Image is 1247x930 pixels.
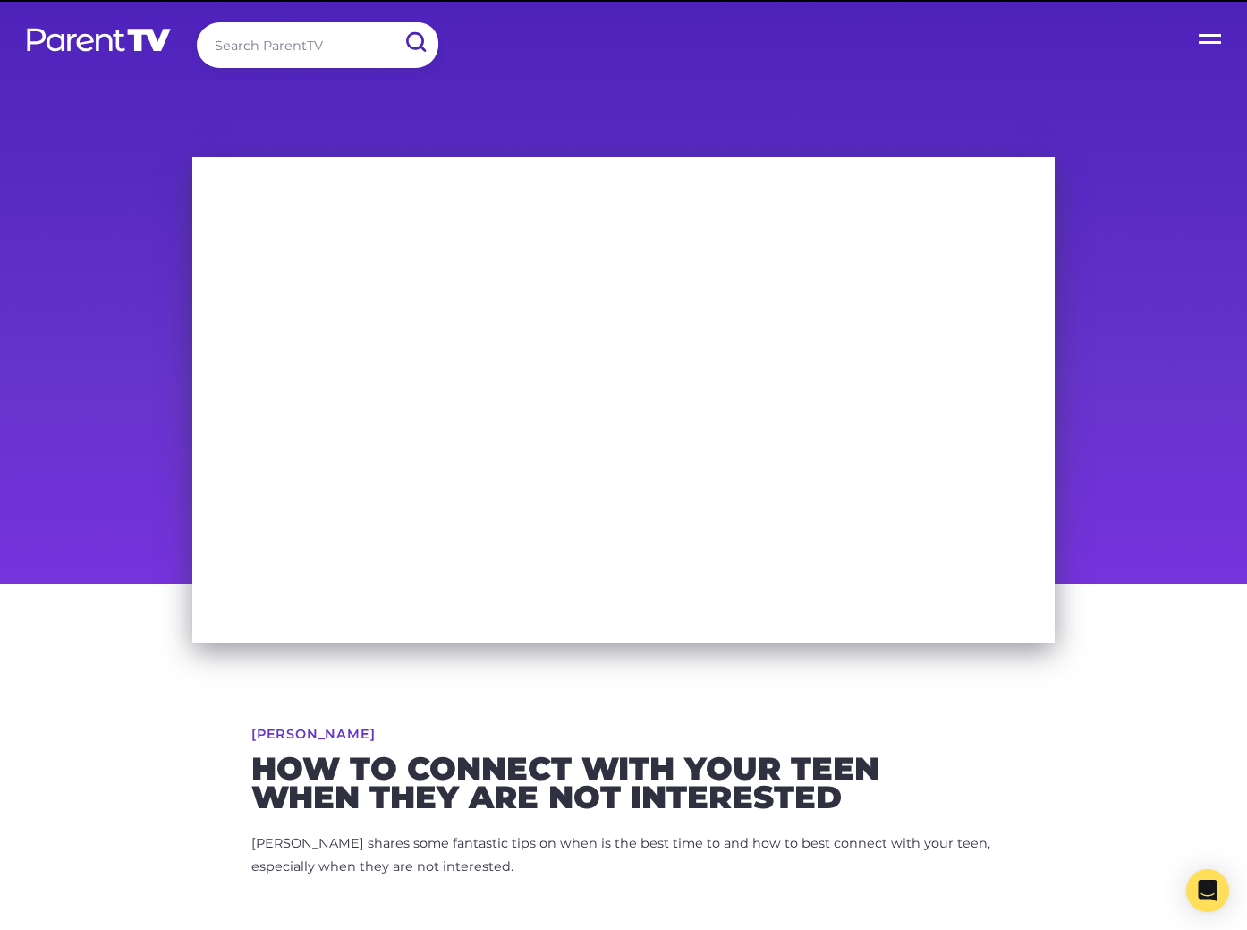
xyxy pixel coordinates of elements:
img: parenttv-logo-white.4c85aaf.svg [25,27,173,53]
input: Search ParentTV [197,22,438,68]
div: Open Intercom Messenger [1186,869,1229,912]
a: [PERSON_NAME] [251,728,375,740]
h2: How to connect with your teen when they are not interested [251,755,996,811]
p: [PERSON_NAME] shares some fantastic tips on when is the best time to and how to best connect with... [251,832,996,879]
input: Submit [392,22,438,63]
